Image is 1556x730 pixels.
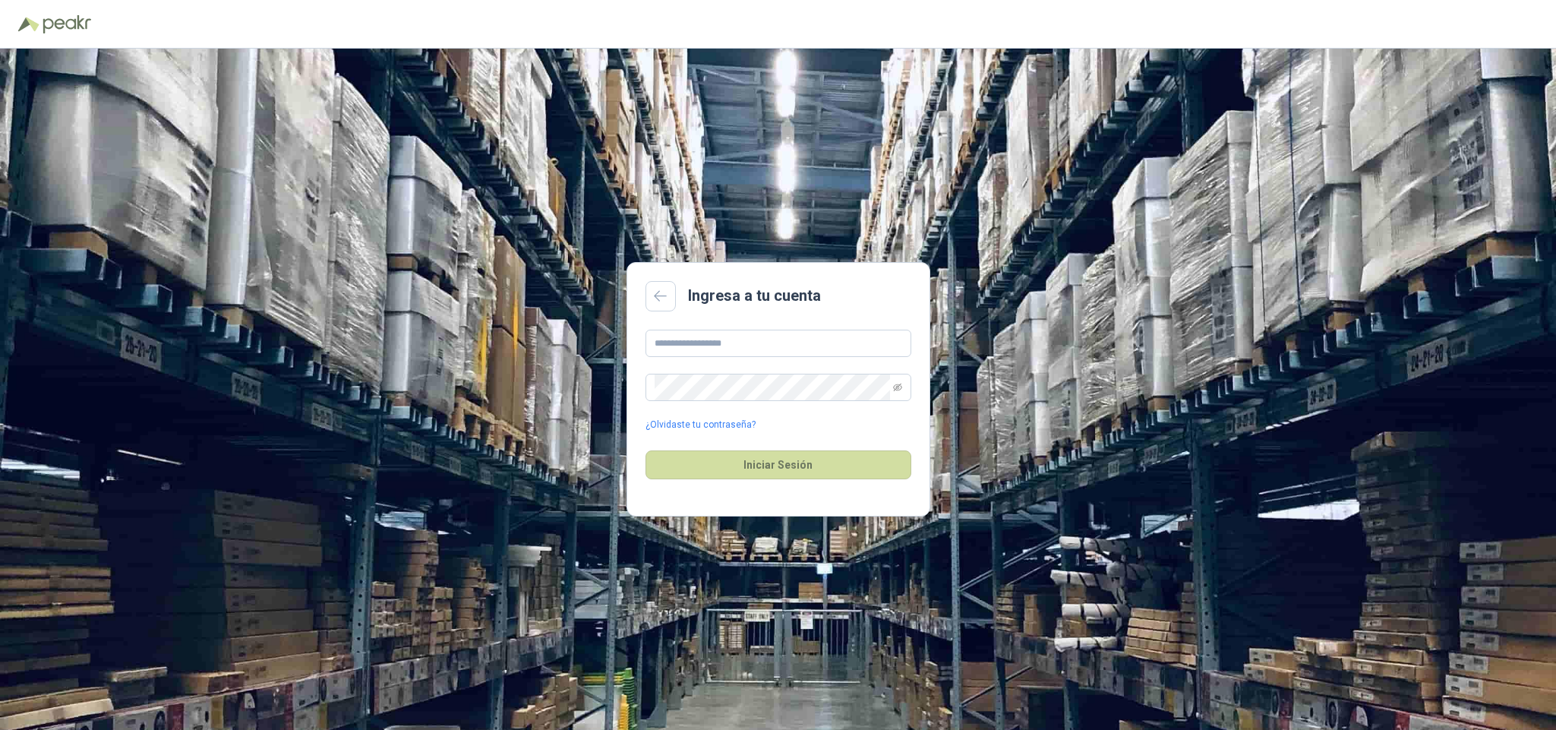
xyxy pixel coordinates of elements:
h2: Ingresa a tu cuenta [688,284,821,308]
a: ¿Olvidaste tu contraseña? [645,418,756,432]
img: Logo [18,17,39,32]
button: Iniciar Sesión [645,450,911,479]
span: eye-invisible [893,383,902,392]
img: Peakr [43,15,91,33]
